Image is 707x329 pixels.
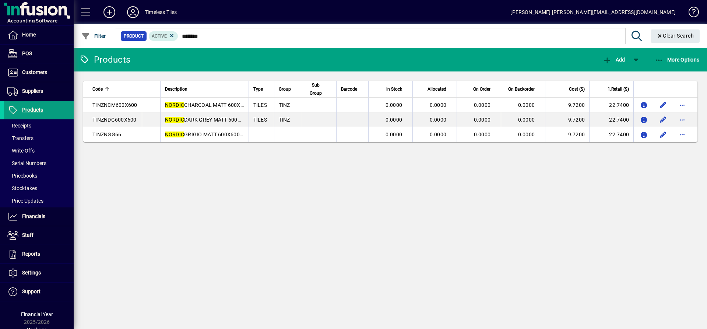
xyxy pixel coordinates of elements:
span: Financials [22,213,45,219]
button: Add [601,53,627,66]
a: POS [4,45,74,63]
button: Add [98,6,121,19]
span: Reports [22,251,40,257]
td: 9.7200 [545,127,589,142]
div: Timeless Tiles [145,6,177,18]
span: Settings [22,270,41,276]
span: DARK GREY MATT 600X600 (PCS) [165,117,265,123]
button: Edit [657,99,669,111]
a: Reports [4,245,74,263]
td: 9.7200 [545,98,589,112]
button: Edit [657,129,669,140]
mat-chip: Activation Status: Active [149,31,178,41]
div: Code [92,85,137,93]
span: POS [22,50,32,56]
span: Price Updates [7,198,43,204]
a: Transfers [4,132,74,144]
a: Price Updates [4,195,74,207]
div: On Backorder [506,85,541,93]
span: Clear Search [657,33,694,39]
span: Sub Group [307,81,326,97]
a: Staff [4,226,74,245]
span: Home [22,32,36,38]
button: Clear [651,29,700,43]
span: Serial Numbers [7,160,46,166]
button: More options [676,99,688,111]
a: Pricebooks [4,169,74,182]
a: Write Offs [4,144,74,157]
span: TILES [253,102,267,108]
span: 0.0000 [518,132,535,137]
span: 1.Retail ($) [608,85,629,93]
span: TINZ [279,102,290,108]
a: Home [4,26,74,44]
span: 0.0000 [386,102,402,108]
span: Customers [22,69,47,75]
a: Customers [4,63,74,82]
div: Sub Group [307,81,332,97]
span: TINZNCM600X600 [92,102,137,108]
span: More Options [655,57,700,63]
span: Barcode [341,85,357,93]
span: Description [165,85,187,93]
span: 0.0000 [430,132,447,137]
span: 0.0000 [518,102,535,108]
a: Knowledge Base [683,1,698,25]
div: Type [253,85,270,93]
em: NORDIC [165,132,184,137]
div: [PERSON_NAME] [PERSON_NAME][EMAIL_ADDRESS][DOMAIN_NAME] [510,6,676,18]
span: Staff [22,232,34,238]
span: Write Offs [7,148,35,154]
div: Group [279,85,298,93]
span: Suppliers [22,88,43,94]
span: 0.0000 [474,102,491,108]
span: In Stock [386,85,402,93]
div: On Order [461,85,497,93]
a: Receipts [4,119,74,132]
span: Allocated [428,85,446,93]
span: TINZ [279,117,290,123]
td: 22.7400 [589,98,633,112]
a: Financials [4,207,74,226]
span: Code [92,85,103,93]
span: Transfers [7,135,34,141]
span: Products [22,107,43,113]
span: 0.0000 [474,117,491,123]
span: Financial Year [21,311,53,317]
span: Type [253,85,263,93]
span: 0.0000 [518,117,535,123]
a: Suppliers [4,82,74,101]
span: Pricebooks [7,173,37,179]
span: On Backorder [508,85,535,93]
td: 22.7400 [589,127,633,142]
span: CHARCOAL MATT 600X600 (PCS) [165,102,264,108]
span: TINZNGG66 [92,132,121,137]
span: Stocktakes [7,185,37,191]
td: 22.7400 [589,112,633,127]
span: Add [603,57,625,63]
span: Product [124,32,144,40]
span: On Order [473,85,490,93]
span: Filter [81,33,106,39]
button: More options [676,129,688,140]
span: 0.0000 [430,102,447,108]
span: Group [279,85,291,93]
span: 0.0000 [474,132,491,137]
div: Barcode [341,85,364,93]
a: Settings [4,264,74,282]
button: Filter [80,29,108,43]
button: More Options [653,53,701,66]
span: TILES [253,117,267,123]
span: Support [22,288,41,294]
div: Description [165,85,244,93]
div: Products [79,54,130,66]
span: GRIGIO MATT 600X600 (PCS) [165,132,255,137]
span: Active [152,34,167,39]
span: TINZNDG600X600 [92,117,137,123]
button: Profile [121,6,145,19]
em: NORDIC [165,117,184,123]
a: Serial Numbers [4,157,74,169]
a: Stocktakes [4,182,74,195]
span: Cost ($) [569,85,585,93]
button: Edit [657,114,669,126]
